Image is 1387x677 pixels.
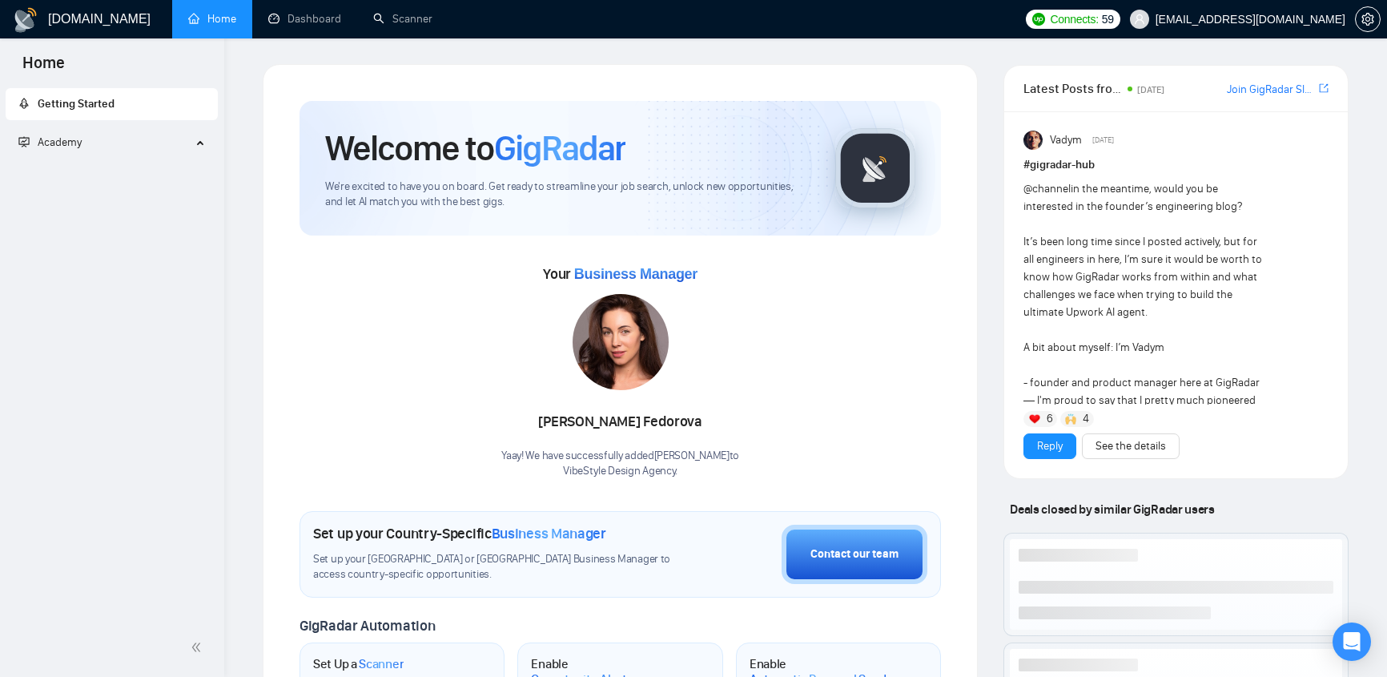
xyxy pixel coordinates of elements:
img: 1706120969076-multi-246.jpg [573,294,669,390]
span: Vadym [1050,131,1082,149]
img: logo [13,7,38,33]
span: Your [543,265,698,283]
a: dashboardDashboard [268,12,341,26]
span: fund-projection-screen [18,136,30,147]
a: See the details [1096,437,1166,455]
span: Deals closed by similar GigRadar users [1003,495,1220,523]
span: Home [10,51,78,85]
span: 59 [1102,10,1114,28]
a: searchScanner [373,12,432,26]
img: 🙌 [1065,413,1076,425]
span: user [1134,14,1145,25]
span: 4 [1083,411,1089,427]
div: [PERSON_NAME] Fedorova [501,409,739,436]
img: Vadym [1023,131,1043,150]
a: homeHome [188,12,236,26]
p: VibeStyle Design Agency . [501,464,739,479]
a: Join GigRadar Slack Community [1227,81,1316,99]
span: Business Manager [492,525,606,542]
span: Academy [38,135,82,149]
span: double-left [191,639,207,655]
div: Yaay! We have successfully added [PERSON_NAME] to [501,449,739,479]
h1: Set Up a [313,656,404,672]
span: setting [1356,13,1380,26]
div: Contact our team [810,546,899,563]
span: export [1319,82,1329,95]
li: Getting Started [6,88,218,120]
button: See the details [1082,433,1180,459]
h1: # gigradar-hub [1023,156,1329,174]
span: Getting Started [38,97,115,111]
span: Business Manager [574,266,698,282]
span: GigRadar [494,127,625,170]
span: Academy [18,135,82,149]
span: GigRadar Automation [300,617,435,635]
button: setting [1355,6,1381,32]
div: Open Intercom Messenger [1333,623,1371,661]
span: Scanner [359,656,404,672]
a: setting [1355,13,1381,26]
button: Reply [1023,433,1076,459]
span: [DATE] [1137,84,1164,95]
button: Contact our team [782,525,927,584]
h1: Set up your Country-Specific [313,525,606,542]
img: upwork-logo.png [1032,13,1045,26]
span: Set up your [GEOGRAPHIC_DATA] or [GEOGRAPHIC_DATA] Business Manager to access country-specific op... [313,552,681,582]
span: [DATE] [1092,133,1114,147]
span: Latest Posts from the GigRadar Community [1023,79,1123,99]
span: @channel [1023,182,1071,195]
span: Connects: [1050,10,1098,28]
a: Reply [1037,437,1063,455]
a: export [1319,81,1329,96]
img: gigradar-logo.png [835,128,915,208]
div: in the meantime, would you be interested in the founder’s engineering blog? It’s been long time s... [1023,180,1268,656]
span: rocket [18,98,30,109]
span: We're excited to have you on board. Get ready to streamline your job search, unlock new opportuni... [325,179,810,210]
span: 6 [1047,411,1053,427]
h1: Welcome to [325,127,625,170]
img: ❤️ [1029,413,1040,425]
